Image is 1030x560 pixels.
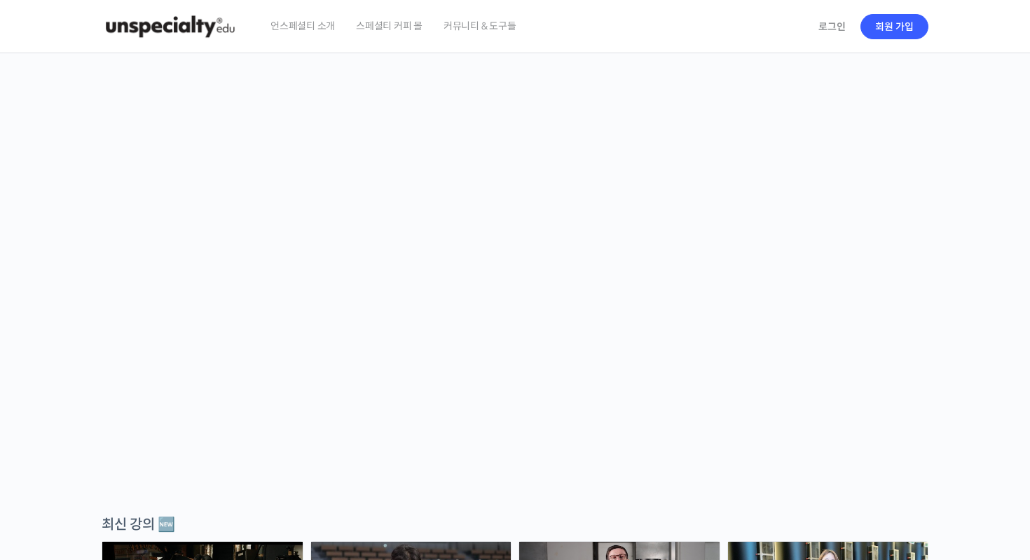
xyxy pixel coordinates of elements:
a: 회원 가입 [860,14,928,39]
a: 로그인 [810,11,854,43]
div: 최신 강의 🆕 [102,515,928,534]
